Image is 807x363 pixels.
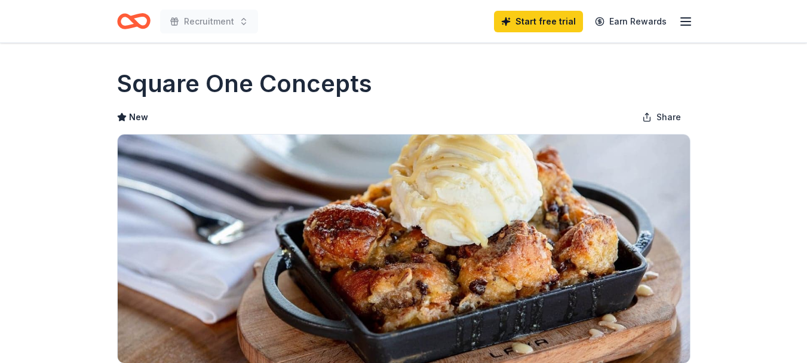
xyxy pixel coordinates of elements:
[494,11,583,32] a: Start free trial
[633,105,691,129] button: Share
[129,110,148,124] span: New
[118,135,690,363] img: Image for Square One Concepts
[160,10,258,33] button: Recruitment
[117,7,151,35] a: Home
[184,14,234,29] span: Recruitment
[117,67,372,100] h1: Square One Concepts
[588,11,674,32] a: Earn Rewards
[656,110,681,124] span: Share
